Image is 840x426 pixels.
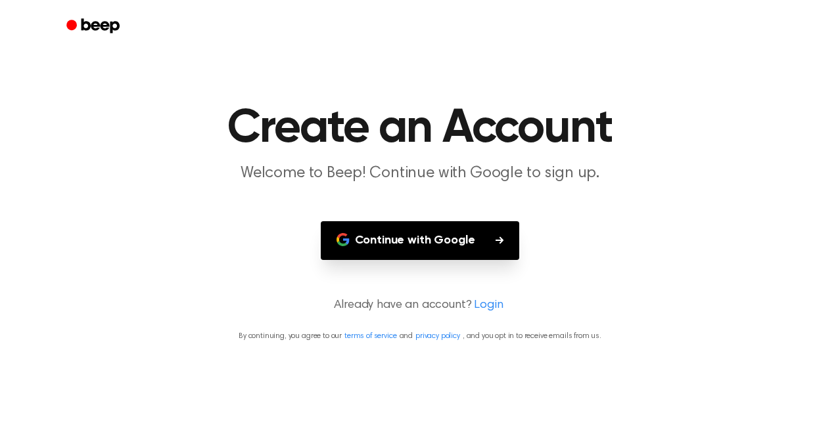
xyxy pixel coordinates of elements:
[344,332,396,340] a: terms of service
[16,330,824,342] p: By continuing, you agree to our and , and you opt in to receive emails from us.
[83,105,757,152] h1: Create an Account
[474,297,503,314] a: Login
[168,163,672,184] p: Welcome to Beep! Continue with Google to sign up.
[57,14,131,39] a: Beep
[16,297,824,314] p: Already have an account?
[321,221,520,260] button: Continue with Google
[415,332,460,340] a: privacy policy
